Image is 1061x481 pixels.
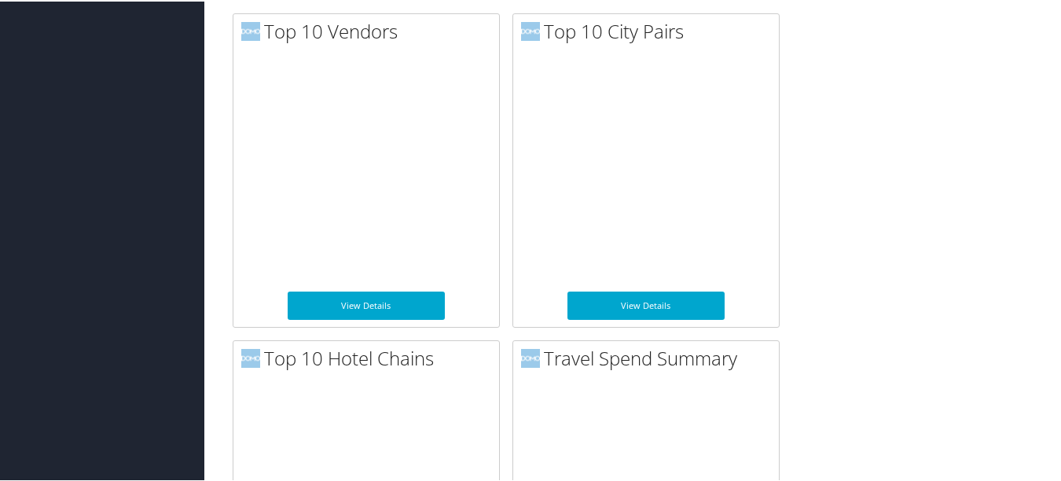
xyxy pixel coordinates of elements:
[241,17,499,43] h2: Top 10 Vendors
[521,20,540,39] img: domo-logo.png
[241,20,260,39] img: domo-logo.png
[241,347,260,366] img: domo-logo.png
[567,290,725,318] a: View Details
[521,17,779,43] h2: Top 10 City Pairs
[241,343,499,370] h2: Top 10 Hotel Chains
[288,290,445,318] a: View Details
[521,343,779,370] h2: Travel Spend Summary
[521,347,540,366] img: domo-logo.png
